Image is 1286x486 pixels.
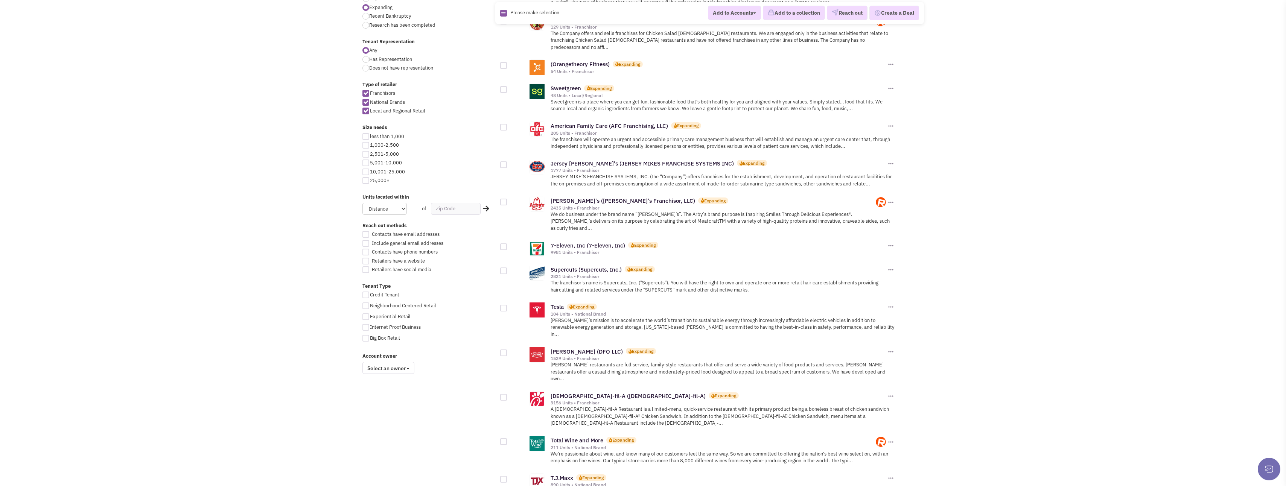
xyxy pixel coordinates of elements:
[551,160,734,167] a: Jersey [PERSON_NAME]'s (JERSEY MIKES FRANCHISE SYSTEMS INC)
[619,61,640,67] div: Expanding
[551,173,895,187] p: JERSEY MIKE’S FRANCHISE SYSTEMS, INC. (the “Company”) offers franchises for the establishment, de...
[370,292,399,298] span: Credit Tenant
[370,99,405,105] span: National Brands
[869,6,919,21] button: Create a Deal
[551,85,581,92] a: Sweetgreen
[370,313,411,320] span: Experiential Retail
[551,303,564,310] a: Tesla
[500,10,507,17] img: Rectangle.png
[370,133,404,140] span: less than 1,000
[369,47,377,53] span: Any
[478,204,490,214] div: Search Nearby
[590,85,612,91] div: Expanding
[582,474,604,481] div: Expanding
[715,392,736,399] div: Expanding
[370,142,399,148] span: 1,000-2,500
[362,362,414,374] span: Select an owner
[634,242,656,248] div: Expanding
[632,348,653,354] div: Expanding
[370,335,400,341] span: Big Box Retail
[369,65,433,71] span: Does not have representation
[551,130,886,136] div: 205 Units • Franchisor
[551,273,886,279] div: 2821 Units • Franchisor
[551,205,876,211] div: 2435 Units • Franchisor
[372,240,443,246] span: Include general email addresses
[551,197,695,204] a: [PERSON_NAME]'s ([PERSON_NAME]'s Franchisor, LLC)
[551,317,895,338] p: [PERSON_NAME]’s mission is to accelerate the world’s transition to sustainable energy through inc...
[708,6,761,20] button: Add to Accounts
[551,211,895,232] p: We do business under the brand name “[PERSON_NAME]’s”. The Arby’s brand purpose is Inspiring Smil...
[551,30,895,51] p: The Company offers and sells franchises for Chicken Salad [DEMOGRAPHIC_DATA] restaurants. We are ...
[362,222,496,229] label: Reach out methods
[573,304,594,310] div: Expanding
[362,353,496,360] label: Account owner
[551,99,895,112] p: Sweetgreen is a place where you can get fun, fashionable food that’s both healthy for you and ali...
[369,13,411,19] span: Recent Bankruptcy
[631,266,652,272] div: Expanding
[370,169,405,175] span: 10,001-25,000
[362,283,496,290] label: Tenant Type
[369,4,393,11] span: Expanding
[551,451,895,465] p: We're passionate about wine, and know many of our customers feel the same way. So we are committe...
[551,242,625,249] a: 7-Eleven, Inc (7-Eleven, Inc)
[827,6,867,20] button: Reach out
[431,203,481,215] input: Zip Code
[551,93,886,99] div: 48 Units • Local/Regional
[677,122,699,129] div: Expanding
[372,266,431,273] span: Retailers have social media
[370,90,395,96] span: Franchisors
[510,9,559,16] span: Please make selection
[551,437,603,444] a: Total Wine and More
[551,266,622,273] a: Supercuts (Supercuts, Inc.)
[422,205,426,212] span: of
[370,324,421,330] span: Internet Proof Business
[369,56,412,62] span: Has Representation
[874,9,881,17] img: Deal-Dollar.png
[551,136,895,150] p: The franchisee will operate an urgent and accessible primary care management business that will e...
[551,279,895,293] p: The franchisor's name is Supercuts, Inc. ("Supercuts"). You will have the right to own and operat...
[370,159,402,166] span: 5,001-10,000
[876,437,886,447] img: jgqg-bj3cUKTfDpx_65GSg.png
[612,437,634,443] div: Expanding
[743,160,764,166] div: Expanding
[551,445,876,451] div: 211 Units • National Brand
[370,108,425,114] span: Local and Regional Retail
[362,38,496,46] label: Tenant Representation
[362,194,496,201] label: Units located within
[370,302,436,309] span: Neighborhood Centered Retail
[372,249,438,255] span: Contacts have phone numbers
[551,68,886,74] div: 54 Units • Franchisor
[362,81,496,88] label: Type of retailer
[832,9,839,16] img: VectorPaper_Plane.png
[551,122,668,129] a: American Family Care (AFC Franchising, LLC)
[768,9,775,16] img: icon-collection-lavender.png
[551,249,886,255] div: 9981 Units • Franchisor
[704,197,726,204] div: Expanding
[551,474,573,481] a: T.J.Maxx
[369,22,435,28] span: Research has been completed
[372,231,440,237] span: Contacts have email addresses
[551,24,876,30] div: 129 Units • Franchisor
[370,151,399,157] span: 2,501-5,000
[763,6,825,20] button: Add to a collection
[551,392,706,399] a: [DEMOGRAPHIC_DATA]-fil-A ([DEMOGRAPHIC_DATA]-fil-A)
[372,258,425,264] span: Retailers have a website
[370,177,390,184] span: 25,000+
[551,406,895,427] p: A [DEMOGRAPHIC_DATA]-fil-A Restaurant is a limited-menu, quick-service restaurant with its primar...
[362,124,496,131] label: Size needs
[551,361,895,383] p: [PERSON_NAME] restaurants are full service, family-style restaurants that offer and serve a wide ...
[551,167,886,173] div: 1777 Units • Franchisor
[551,61,610,68] a: (Orangetheory Fitness)
[551,400,886,406] div: 3156 Units • Franchisor
[551,311,886,317] div: 104 Units • National Brand
[551,348,623,355] a: [PERSON_NAME] (DFO LLC)
[551,355,886,361] div: 1529 Units • Franchisor
[876,197,886,207] img: jgqg-bj3cUKTfDpx_65GSg.png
